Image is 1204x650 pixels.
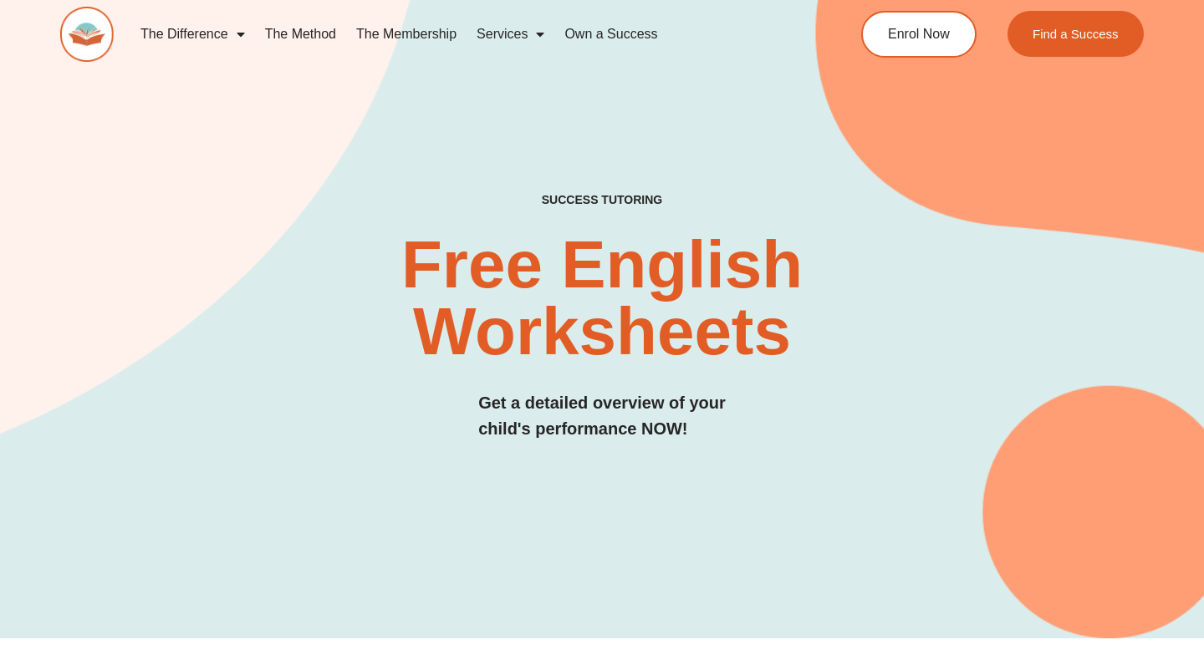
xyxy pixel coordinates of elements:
h4: SUCCESS TUTORING​ [441,193,763,207]
a: Own a Success [554,15,667,53]
span: Find a Success [1033,28,1119,40]
a: Find a Success [1008,11,1144,57]
h3: Get a detailed overview of your child's performance NOW! [478,390,726,442]
nav: Menu [130,15,799,53]
span: Enrol Now [888,28,950,41]
a: The Difference [130,15,255,53]
a: Services [467,15,554,53]
a: The Method [255,15,346,53]
h2: Free English Worksheets​ [244,231,959,365]
a: The Membership [346,15,467,53]
a: Enrol Now [861,11,977,58]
